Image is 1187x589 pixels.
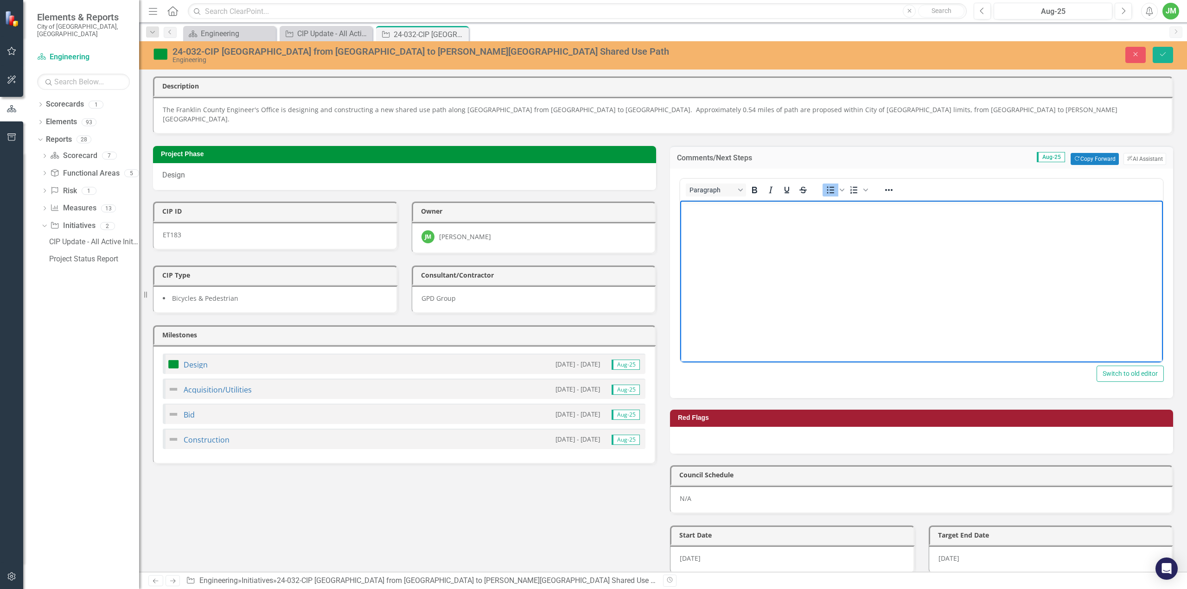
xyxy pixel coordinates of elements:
[77,136,91,144] div: 28
[168,409,179,420] img: Not Defined
[162,82,1167,89] h3: Description
[297,28,370,39] div: CIP Update - All Active Initiatives
[201,28,274,39] div: Engineering
[242,576,273,585] a: Initiatives
[49,255,139,263] div: Project Status Report
[49,238,139,246] div: CIP Update - All Active Initiatives
[82,187,96,195] div: 1
[779,184,795,196] button: Underline
[37,52,130,63] a: Engineering
[186,576,656,586] div: » »
[50,168,119,179] a: Functional Areas
[124,169,139,177] div: 5
[89,101,103,108] div: 1
[938,554,959,563] span: [DATE]
[612,435,640,445] span: Aug-25
[994,3,1112,19] button: Aug-25
[163,105,1162,124] p: The Franklin County Engineer's Office is designing and constructing a new shared use path along [...
[50,151,97,161] a: Scorecard
[184,360,208,370] a: Design
[102,152,117,160] div: 7
[612,410,640,420] span: Aug-25
[1162,3,1179,19] button: JM
[1155,557,1178,580] div: Open Intercom Messenger
[185,28,274,39] a: Engineering
[50,186,77,196] a: Risk
[162,208,392,215] h3: CIP ID
[881,184,897,196] button: Reveal or hide additional toolbar items
[46,134,72,145] a: Reports
[5,11,21,27] img: ClearPoint Strategy
[168,384,179,395] img: Not Defined
[46,99,84,110] a: Scorecards
[678,414,1168,421] h3: Red Flags
[172,57,732,63] div: Engineering
[172,46,732,57] div: 24-032-CIP [GEOGRAPHIC_DATA] from [GEOGRAPHIC_DATA] to [PERSON_NAME][GEOGRAPHIC_DATA] Shared Use ...
[82,118,96,126] div: 93
[1097,366,1164,382] button: Switch to old editor
[37,12,130,23] span: Elements & Reports
[37,23,130,38] small: City of [GEOGRAPHIC_DATA], [GEOGRAPHIC_DATA]
[37,74,130,90] input: Search Below...
[421,272,651,279] h3: Consultant/Contractor
[172,294,238,303] span: Bicycles & Pedestrian
[1037,152,1065,162] span: Aug-25
[100,222,115,230] div: 2
[763,184,779,196] button: Italic
[199,576,238,585] a: Engineering
[153,47,168,62] img: On Target
[47,252,139,266] a: Project Status Report
[932,7,951,14] span: Search
[101,204,116,212] div: 13
[421,294,456,303] span: GPD Group
[612,385,640,395] span: Aug-25
[161,151,651,158] h3: Project Phase
[162,272,392,279] h3: CIP Type
[846,184,869,196] div: Numbered list
[421,208,651,215] h3: Owner
[747,184,762,196] button: Bold
[163,230,181,239] span: ET183
[689,186,735,194] span: Paragraph
[162,331,650,338] h3: Milestones
[679,532,909,538] h3: Start Date
[282,28,370,39] a: CIP Update - All Active Initiatives
[1071,153,1118,165] button: Copy Forward
[555,385,600,393] small: [DATE] - [DATE]
[938,532,1168,538] h3: Target End Date
[184,435,230,445] a: Construction
[555,360,600,368] small: [DATE] - [DATE]
[680,201,1163,362] iframe: Rich Text Area
[277,576,666,585] div: 24-032-CIP [GEOGRAPHIC_DATA] from [GEOGRAPHIC_DATA] to [PERSON_NAME][GEOGRAPHIC_DATA] Shared Use ...
[1123,153,1166,165] button: AI Assistant
[394,29,466,40] div: 24-032-CIP [GEOGRAPHIC_DATA] from [GEOGRAPHIC_DATA] to [PERSON_NAME][GEOGRAPHIC_DATA] Shared Use ...
[823,184,846,196] div: Bullet list
[188,3,967,19] input: Search ClearPoint...
[680,554,701,563] span: [DATE]
[439,232,491,241] div: [PERSON_NAME]
[918,5,964,18] button: Search
[555,410,600,418] small: [DATE] - [DATE]
[421,230,434,243] div: JM
[679,471,1167,478] h3: Council Schedule
[168,434,179,445] img: Not Defined
[162,171,185,179] span: Design
[50,221,95,231] a: Initiatives
[680,494,1162,503] p: N/A
[50,203,96,214] a: Measures
[46,117,77,127] a: Elements
[686,184,746,196] button: Block Paragraph
[184,385,252,395] a: Acquisition/Utilities
[612,360,640,370] span: Aug-25
[997,6,1109,17] div: Aug-25
[47,234,139,249] a: CIP Update - All Active Initiatives
[795,184,811,196] button: Strikethrough
[677,154,857,162] h3: Comments/Next Steps
[555,435,600,443] small: [DATE] - [DATE]
[168,359,179,370] img: On Target
[184,410,195,420] a: Bid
